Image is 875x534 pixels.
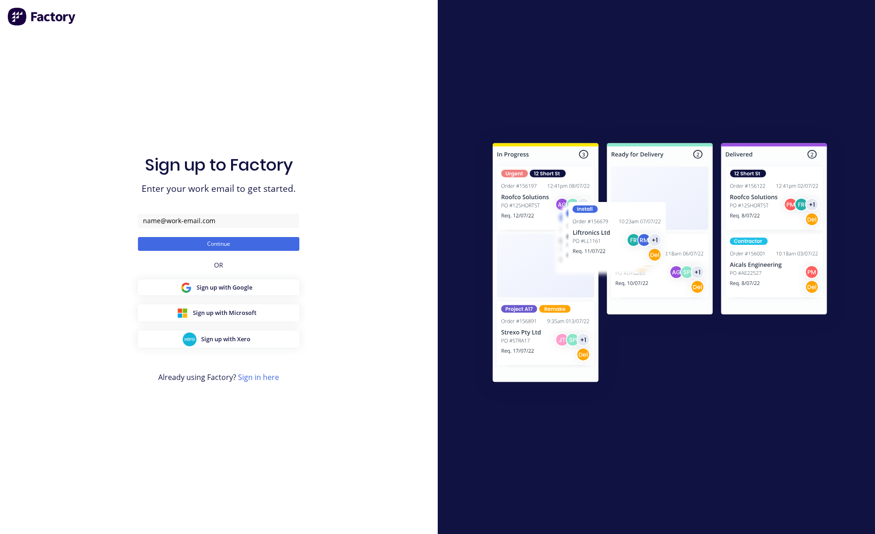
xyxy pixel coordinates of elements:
[142,182,296,196] span: Enter your work email to get started.
[201,335,250,344] span: Sign up with Xero
[158,372,279,383] span: Already using Factory?
[138,331,299,348] button: Sign up with Xero
[472,125,847,404] img: Sign in
[193,309,256,317] span: Sign up with Microsoft
[138,304,299,321] button: Sign up with Microsoft
[138,279,299,295] button: Sign up with Google
[196,283,252,292] span: Sign up with Google
[7,7,77,26] img: Factory
[138,237,299,251] button: Continue
[214,260,223,270] span: OR
[138,214,299,228] input: name@work-email.com
[238,372,279,382] a: Sign in here
[145,155,293,175] h1: Sign up to Factory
